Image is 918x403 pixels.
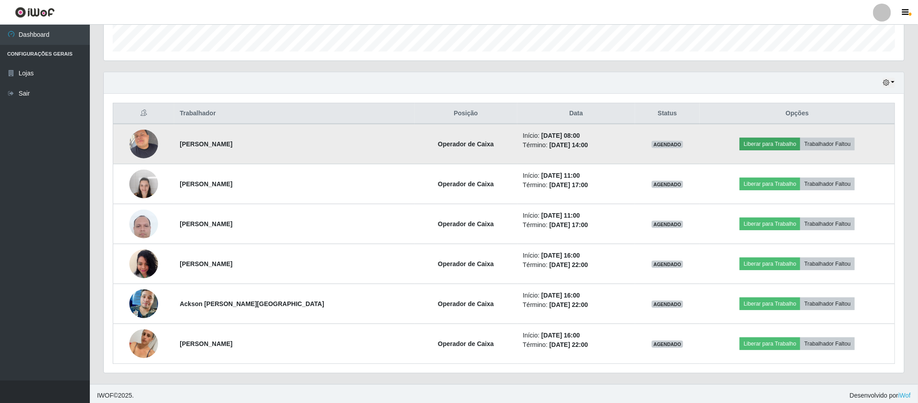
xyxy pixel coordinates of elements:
img: CoreUI Logo [15,7,55,18]
button: Trabalhador Faltou [800,178,855,190]
th: Opções [700,103,895,124]
li: Início: [523,331,630,340]
time: [DATE] 14:00 [549,141,588,149]
strong: [PERSON_NAME] [180,260,232,267]
span: AGENDADO [652,141,683,148]
button: Trabalhador Faltou [800,258,855,270]
time: [DATE] 22:00 [549,261,588,268]
img: 1689498452144.jpeg [129,245,158,283]
li: Início: [523,131,630,140]
strong: [PERSON_NAME] [180,220,232,228]
li: Término: [523,140,630,150]
time: [DATE] 11:00 [541,212,580,219]
time: [DATE] 22:00 [549,341,588,348]
strong: Operador de Caixa [438,220,494,228]
strong: Operador de Caixa [438,140,494,148]
strong: Ackson [PERSON_NAME][GEOGRAPHIC_DATA] [180,300,324,307]
li: Início: [523,291,630,300]
button: Liberar para Trabalho [740,138,800,150]
time: [DATE] 16:00 [541,252,580,259]
button: Trabalhador Faltou [800,337,855,350]
strong: Operador de Caixa [438,300,494,307]
img: 1745957511046.jpeg [129,278,158,329]
th: Trabalhador [174,103,414,124]
time: [DATE] 17:00 [549,221,588,228]
span: AGENDADO [652,341,683,348]
th: Posição [415,103,518,124]
span: AGENDADO [652,221,683,228]
time: [DATE] 17:00 [549,181,588,188]
li: Término: [523,180,630,190]
strong: [PERSON_NAME] [180,180,232,188]
img: 1655230904853.jpeg [129,165,158,203]
img: 1754941954755.jpeg [129,318,158,369]
span: IWOF [97,392,114,399]
time: [DATE] 16:00 [541,292,580,299]
span: © 2025 . [97,391,134,400]
strong: Operador de Caixa [438,340,494,347]
button: Trabalhador Faltou [800,298,855,310]
img: 1734154515134.jpeg [129,125,158,163]
span: AGENDADO [652,181,683,188]
time: [DATE] 11:00 [541,172,580,179]
th: Data [517,103,635,124]
li: Término: [523,260,630,270]
button: Trabalhador Faltou [800,138,855,150]
strong: Operador de Caixa [438,260,494,267]
time: [DATE] 22:00 [549,301,588,308]
strong: Operador de Caixa [438,180,494,188]
strong: [PERSON_NAME] [180,340,232,347]
time: [DATE] 08:00 [541,132,580,139]
button: Liberar para Trabalho [740,178,800,190]
button: Liberar para Trabalho [740,258,800,270]
li: Término: [523,340,630,350]
li: Término: [523,220,630,230]
img: 1746696855335.jpeg [129,205,158,243]
button: Trabalhador Faltou [800,218,855,230]
th: Status [635,103,700,124]
span: AGENDADO [652,261,683,268]
a: iWof [898,392,911,399]
button: Liberar para Trabalho [740,298,800,310]
li: Início: [523,211,630,220]
li: Término: [523,300,630,310]
span: AGENDADO [652,301,683,308]
time: [DATE] 16:00 [541,332,580,339]
strong: [PERSON_NAME] [180,140,232,148]
button: Liberar para Trabalho [740,337,800,350]
li: Início: [523,171,630,180]
button: Liberar para Trabalho [740,218,800,230]
li: Início: [523,251,630,260]
span: Desenvolvido por [850,391,911,400]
